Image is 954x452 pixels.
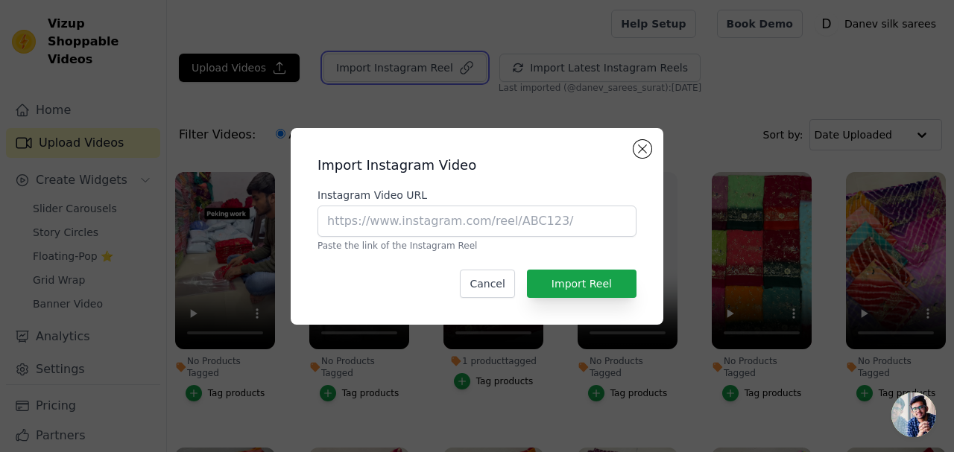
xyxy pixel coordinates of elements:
button: Import Reel [527,270,636,298]
input: https://www.instagram.com/reel/ABC123/ [318,206,636,237]
label: Instagram Video URL [318,188,636,203]
h2: Import Instagram Video [318,155,636,176]
button: Close modal [634,140,651,158]
button: Cancel [460,270,514,298]
p: Paste the link of the Instagram Reel [318,240,636,252]
a: Open chat [891,392,936,437]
